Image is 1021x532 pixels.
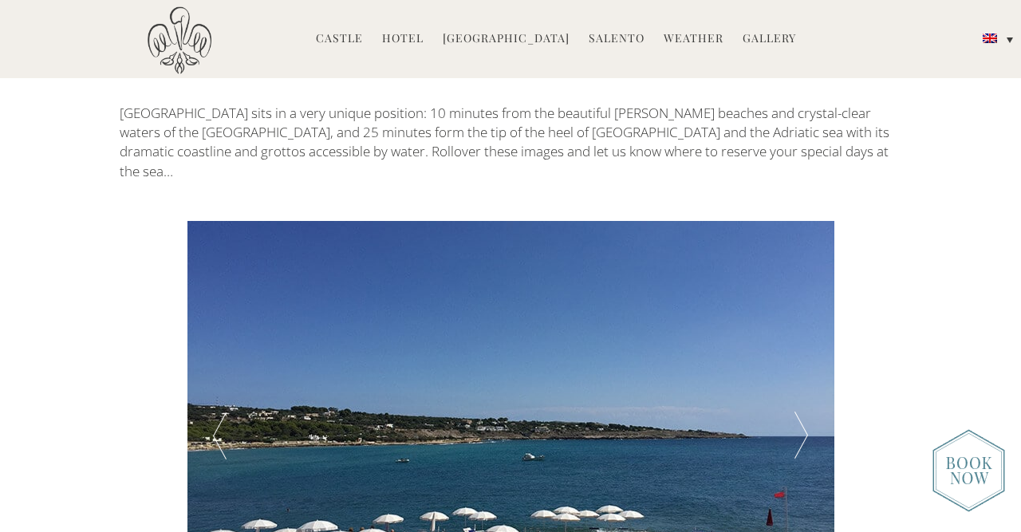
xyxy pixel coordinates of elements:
[443,30,570,49] a: [GEOGRAPHIC_DATA]
[382,30,424,49] a: Hotel
[743,30,796,49] a: Gallery
[120,104,901,181] p: [GEOGRAPHIC_DATA] sits in a very unique position: 10 minutes from the beautiful [PERSON_NAME] bea...
[589,30,645,49] a: Salento
[932,429,1005,512] img: new-booknow.png
[664,30,723,49] a: Weather
[983,33,997,43] img: English
[148,6,211,74] img: Castello di Ugento
[316,30,363,49] a: Castle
